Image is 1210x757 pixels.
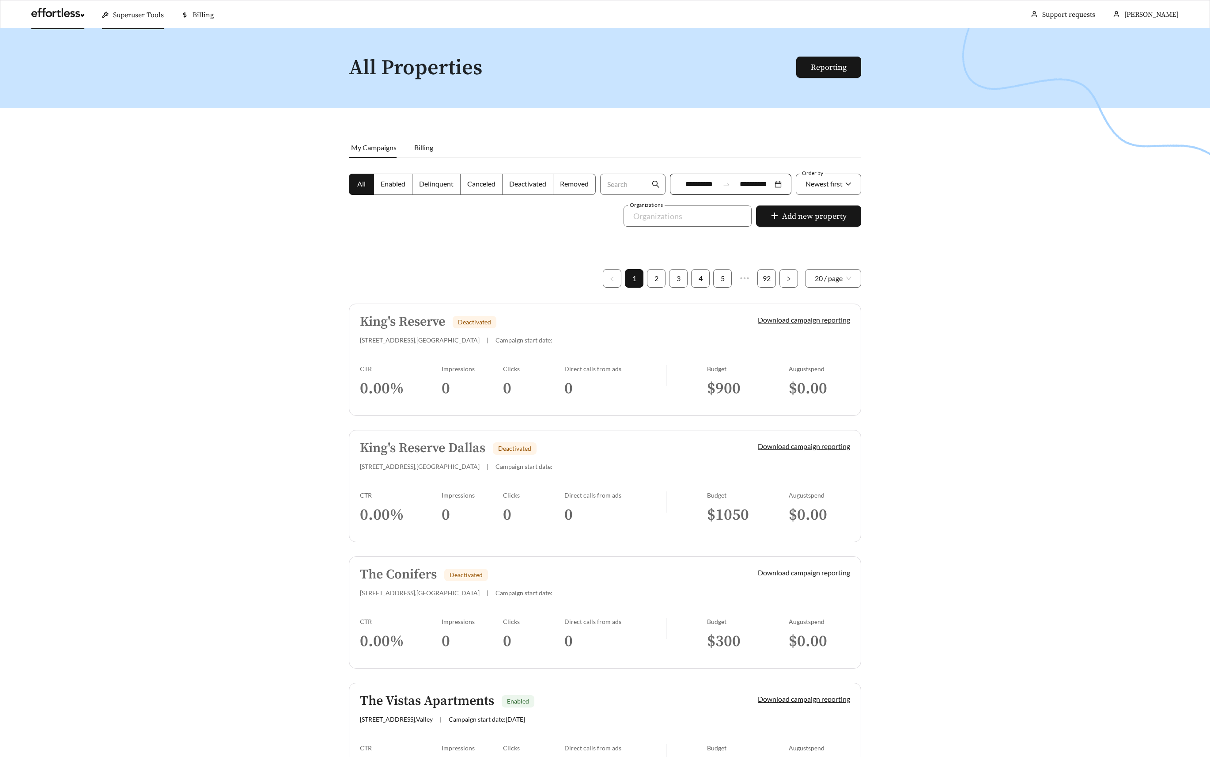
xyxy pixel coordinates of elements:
[381,179,405,188] span: Enabled
[786,276,791,281] span: right
[714,270,731,287] a: 5
[758,442,850,450] a: Download campaign reporting
[758,316,850,324] a: Download campaign reporting
[789,505,850,525] h3: $ 0.00
[782,210,847,222] span: Add new property
[666,365,667,386] img: line
[503,379,564,399] h3: 0
[360,744,442,752] div: CTR
[735,269,754,288] span: •••
[713,269,732,288] li: 5
[564,618,666,625] div: Direct calls from ads
[796,57,861,78] button: Reporting
[707,505,789,525] h3: $ 1050
[357,179,366,188] span: All
[758,270,775,287] a: 92
[360,441,485,456] h5: King's Reserve Dallas
[467,179,495,188] span: Canceled
[669,270,687,287] a: 3
[789,744,850,752] div: August spend
[193,11,214,19] span: Billing
[360,336,480,344] span: [STREET_ADDRESS] , [GEOGRAPHIC_DATA]
[666,618,667,639] img: line
[349,57,797,80] h1: All Properties
[603,269,621,288] li: Previous Page
[564,744,666,752] div: Direct calls from ads
[771,212,779,221] span: plus
[603,269,621,288] button: left
[495,336,552,344] span: Campaign start date:
[360,618,442,625] div: CTR
[442,379,503,399] h3: 0
[707,744,789,752] div: Budget
[560,179,589,188] span: Removed
[722,180,730,188] span: to
[442,505,503,525] h3: 0
[625,269,643,288] li: 1
[707,618,789,625] div: Budget
[564,631,666,651] h3: 0
[647,269,665,288] li: 2
[756,205,861,227] button: plusAdd new property
[442,365,503,373] div: Impressions
[495,463,552,470] span: Campaign start date:
[449,715,525,723] span: Campaign start date: [DATE]
[360,694,494,708] h5: The Vistas Apartments
[360,715,433,723] span: [STREET_ADDRESS] , Valley
[503,491,564,499] div: Clicks
[503,618,564,625] div: Clicks
[789,365,850,373] div: August spend
[349,556,861,669] a: The ConifersDeactivated[STREET_ADDRESS],[GEOGRAPHIC_DATA]|Campaign start date:Download campaign r...
[758,568,850,577] a: Download campaign reporting
[647,270,665,287] a: 2
[564,505,666,525] h3: 0
[707,631,789,651] h3: $ 300
[503,505,564,525] h3: 0
[805,179,843,188] span: Newest first
[442,631,503,651] h3: 0
[113,11,164,19] span: Superuser Tools
[666,491,667,513] img: line
[442,618,503,625] div: Impressions
[360,463,480,470] span: [STREET_ADDRESS] , [GEOGRAPHIC_DATA]
[625,270,643,287] a: 1
[507,697,529,705] span: Enabled
[495,589,552,597] span: Campaign start date:
[789,379,850,399] h3: $ 0.00
[1124,10,1179,19] span: [PERSON_NAME]
[349,304,861,416] a: King's ReserveDeactivated[STREET_ADDRESS],[GEOGRAPHIC_DATA]|Campaign start date:Download campaign...
[609,276,615,281] span: left
[487,463,488,470] span: |
[564,491,666,499] div: Direct calls from ads
[789,618,850,625] div: August spend
[503,744,564,752] div: Clicks
[722,180,730,188] span: swap-right
[360,505,442,525] h3: 0.00 %
[707,365,789,373] div: Budget
[509,179,546,188] span: Deactivated
[487,589,488,597] span: |
[815,270,851,287] span: 20 / page
[487,336,488,344] span: |
[360,315,445,329] h5: King's Reserve
[735,269,754,288] li: Next 5 Pages
[779,269,798,288] li: Next Page
[442,744,503,752] div: Impressions
[669,269,688,288] li: 3
[440,715,442,723] span: |
[564,379,666,399] h3: 0
[442,491,503,499] div: Impressions
[458,318,491,326] span: Deactivated
[503,365,564,373] div: Clicks
[692,270,709,287] a: 4
[805,269,861,288] div: Page Size
[691,269,710,288] li: 4
[503,631,564,651] h3: 0
[757,269,776,288] li: 92
[652,180,660,188] span: search
[779,269,798,288] button: right
[564,365,666,373] div: Direct calls from ads
[360,379,442,399] h3: 0.00 %
[707,491,789,499] div: Budget
[360,567,437,582] h5: The Conifers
